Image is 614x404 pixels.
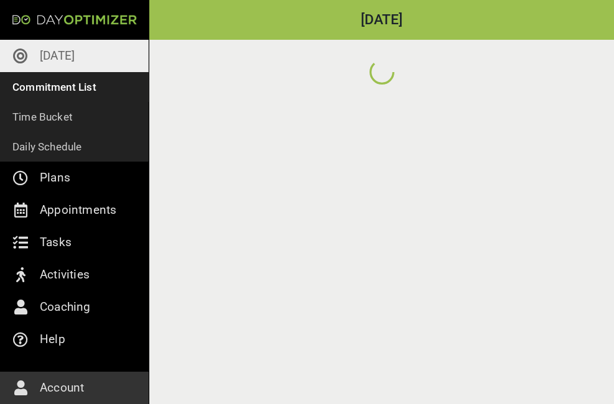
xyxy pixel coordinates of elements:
p: Plans [40,168,70,188]
p: Account [40,378,84,398]
p: Time Bucket [12,108,73,126]
p: Help [40,329,65,349]
p: Activities [40,265,90,285]
p: [DATE] [40,46,75,66]
img: Day Optimizer [12,15,137,25]
p: Appointments [40,200,116,220]
p: Daily Schedule [12,138,82,155]
p: Commitment List [12,78,96,96]
p: Tasks [40,232,72,252]
h2: [DATE] [149,13,614,27]
p: Coaching [40,297,91,317]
